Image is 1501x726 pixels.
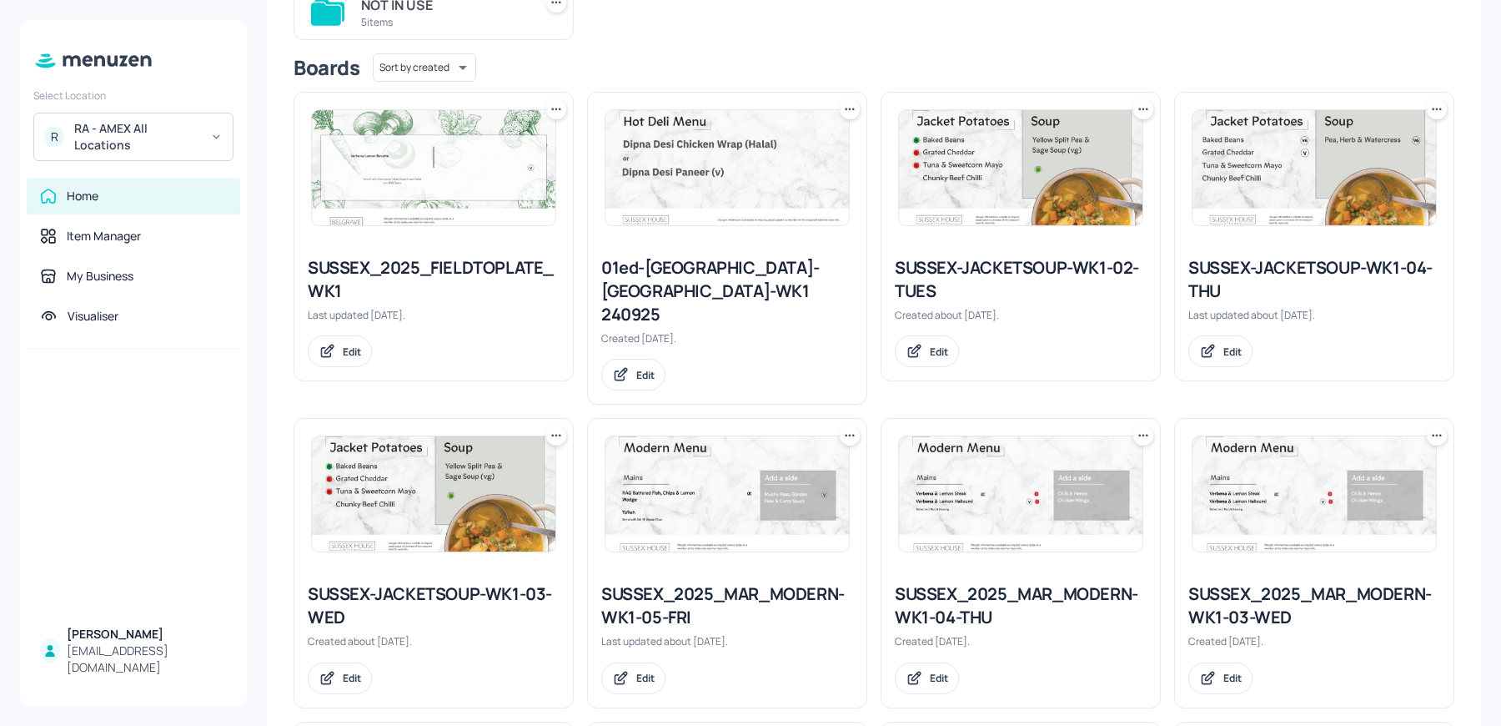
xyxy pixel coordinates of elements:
[1188,634,1440,648] div: Created [DATE].
[601,256,853,326] div: 01ed-[GEOGRAPHIC_DATA]-[GEOGRAPHIC_DATA]-WK1 240925
[343,345,361,359] div: Edit
[1223,345,1242,359] div: Edit
[67,643,227,676] div: [EMAIL_ADDRESS][DOMAIN_NAME]
[605,436,849,552] img: 2025-08-22-175587069161056kg4n9uj.jpeg
[895,308,1147,322] div: Created about [DATE].
[605,110,849,225] img: 2025-03-19-1742400907326a83cznzzk6n.jpeg
[67,188,98,204] div: Home
[636,368,655,382] div: Edit
[1192,436,1436,552] img: 2025-07-04-17516403024860pdffleal79.jpeg
[74,120,200,154] div: RA - AMEX All Locations
[1188,582,1440,629] div: SUSSEX_2025_MAR_MODERN-WK1-03-WED
[68,308,118,325] div: Visualiser
[308,308,560,322] div: Last updated [DATE].
[601,634,853,648] div: Last updated about [DATE].
[67,268,133,285] div: My Business
[1192,110,1436,225] img: 2025-08-28-1756378738431evna3qwz9j6.jpeg
[899,110,1142,225] img: 2025-01-20-1737393946712ge5mrs2n8r8.jpeg
[294,54,359,81] div: Boards
[895,256,1147,303] div: SUSSEX-JACKETSOUP-WK1-02-TUES
[601,331,853,345] div: Created [DATE].
[312,110,555,225] img: 2025-09-24-175871727869123n0h0t6cot.jpeg
[1223,671,1242,685] div: Edit
[361,15,526,29] div: 5 items
[312,436,555,552] img: 2025-01-20-1737393946712ge5mrs2n8r8.jpeg
[1188,308,1440,322] div: Last updated about [DATE].
[308,634,560,648] div: Created about [DATE].
[44,127,64,147] div: R
[899,436,1142,552] img: 2025-07-04-17516403024860pdffleal79.jpeg
[373,51,476,84] div: Sort by created
[33,88,233,103] div: Select Location
[601,582,853,629] div: SUSSEX_2025_MAR_MODERN-WK1-05-FRI
[895,582,1147,629] div: SUSSEX_2025_MAR_MODERN-WK1-04-THU
[67,228,141,245] div: Item Manager
[636,671,655,685] div: Edit
[930,671,948,685] div: Edit
[1188,256,1440,303] div: SUSSEX-JACKETSOUP-WK1-04-THU
[930,345,948,359] div: Edit
[67,626,227,643] div: [PERSON_NAME]
[308,582,560,629] div: SUSSEX-JACKETSOUP-WK1-03-WED
[343,671,361,685] div: Edit
[895,634,1147,648] div: Created [DATE].
[308,256,560,303] div: SUSSEX_2025_FIELDTOPLATE_WK1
